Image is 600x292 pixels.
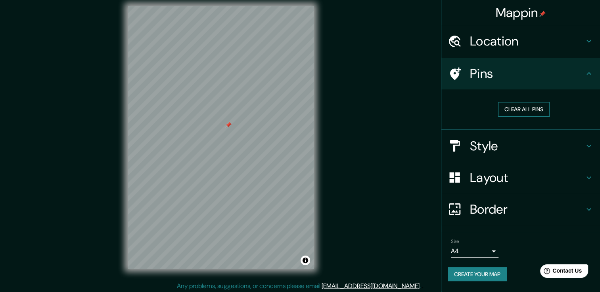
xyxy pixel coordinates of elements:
[441,58,600,89] div: Pins
[451,238,459,245] label: Size
[470,33,584,49] h4: Location
[441,130,600,162] div: Style
[177,281,421,291] p: Any problems, suggestions, or concerns please email .
[470,66,584,82] h4: Pins
[441,193,600,225] div: Border
[470,170,584,186] h4: Layout
[539,11,546,17] img: pin-icon.png
[498,102,550,117] button: Clear all pins
[470,138,584,154] h4: Style
[421,281,422,291] div: .
[441,25,600,57] div: Location
[422,281,424,291] div: .
[301,256,310,265] button: Toggle attribution
[496,5,546,21] h4: Mappin
[322,282,420,290] a: [EMAIL_ADDRESS][DOMAIN_NAME]
[441,162,600,193] div: Layout
[128,6,314,269] canvas: Map
[470,201,584,217] h4: Border
[448,267,507,282] button: Create your map
[451,245,498,258] div: A4
[529,261,591,283] iframe: Help widget launcher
